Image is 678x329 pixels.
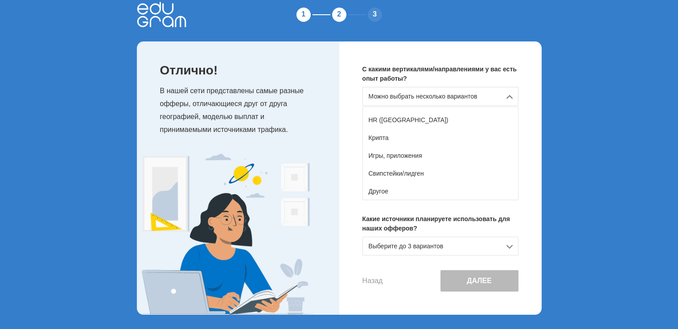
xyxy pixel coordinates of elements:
[362,87,518,106] div: Можно выбрать несколько вариантов
[362,65,518,83] p: С какими вертикалями/направлениями у вас есть опыт работы?
[330,6,348,24] div: 2
[160,85,321,136] p: В нашей сети представлены самые разные офферы, отличающиеся друг от друга географией, моделью вып...
[363,182,518,200] div: Другое
[362,277,383,285] button: Назад
[363,147,518,164] div: Игры, приложения
[362,237,518,255] div: Выберите до 3 вариантов
[363,164,518,182] div: Свипстейки/лидген
[137,154,315,314] img: Expert Image
[295,6,312,24] div: 1
[363,129,518,147] div: Крипта
[363,111,518,129] div: HR ([GEOGRAPHIC_DATA])
[440,270,518,292] button: Далее
[362,214,518,233] p: Какие источники планируете использовать для наших офферов?
[366,6,384,24] div: 3
[160,65,321,76] p: Отлично!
